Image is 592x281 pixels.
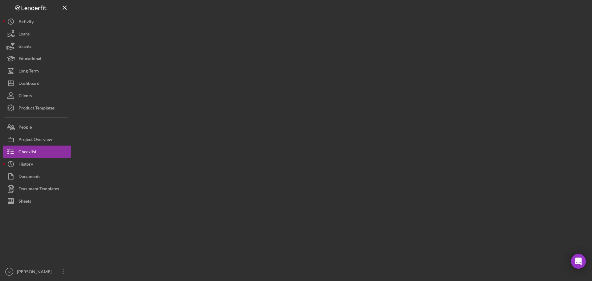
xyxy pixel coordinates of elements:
div: Product Templates [18,102,55,116]
button: Checklist [3,146,71,158]
text: IV [8,270,11,274]
button: Grants [3,40,71,52]
div: Activity [18,15,34,29]
div: Loans [18,28,30,42]
div: Long-Term [18,65,39,79]
button: Dashboard [3,77,71,89]
button: Documents [3,170,71,183]
button: Project Overview [3,133,71,146]
button: Sheets [3,195,71,207]
button: People [3,121,71,133]
div: History [18,158,33,172]
div: Educational [18,52,41,66]
button: Product Templates [3,102,71,114]
button: Document Templates [3,183,71,195]
div: Dashboard [18,77,39,91]
div: People [18,121,32,135]
button: Clients [3,89,71,102]
div: Clients [18,89,32,103]
button: Loans [3,28,71,40]
div: Documents [18,170,40,184]
div: Checklist [18,146,36,159]
div: [PERSON_NAME] [15,266,55,279]
div: Open Intercom Messenger [571,254,586,269]
button: Educational [3,52,71,65]
button: History [3,158,71,170]
button: Activity [3,15,71,28]
div: Project Overview [18,133,52,147]
button: Long-Term [3,65,71,77]
div: Document Templates [18,183,59,196]
div: Grants [18,40,31,54]
button: IV[PERSON_NAME] [3,266,71,278]
div: Sheets [18,195,31,209]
